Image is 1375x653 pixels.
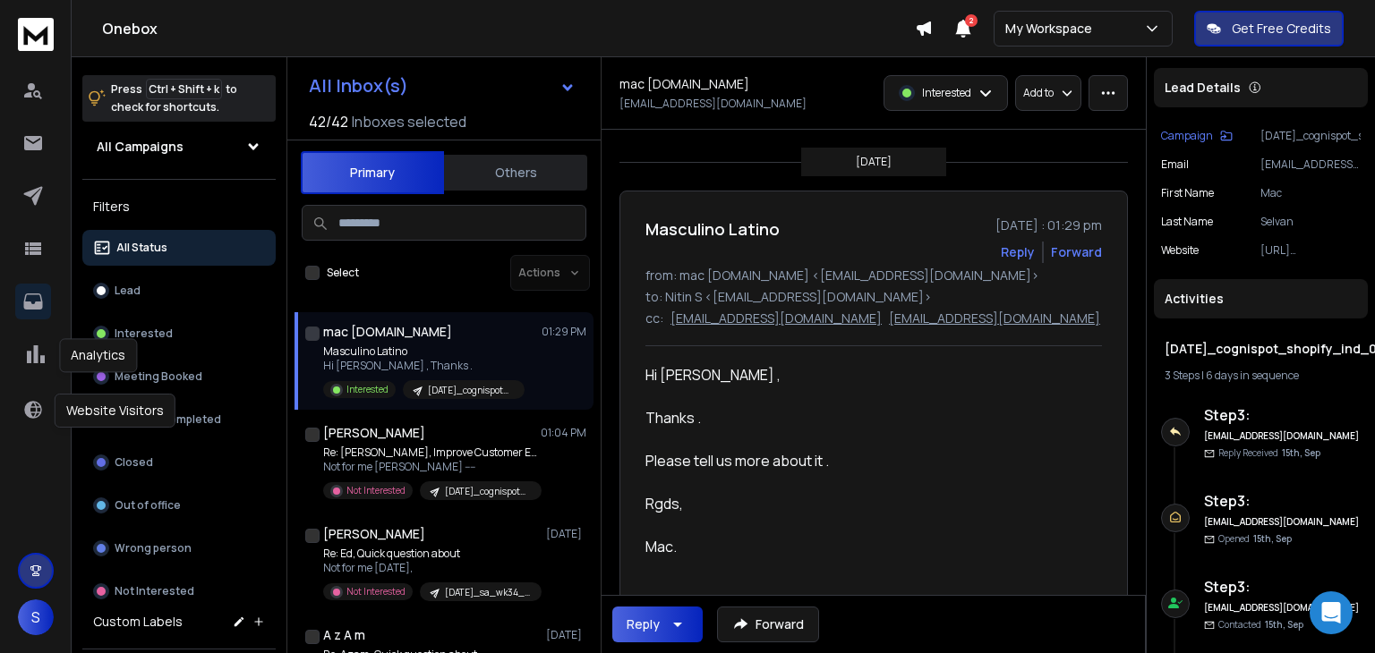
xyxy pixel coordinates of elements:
[1204,515,1361,529] h6: [EMAIL_ADDRESS][DOMAIN_NAME]
[670,310,882,327] p: [EMAIL_ADDRESS][DOMAIN_NAME]
[111,81,237,116] p: Press to check for shortcuts.
[1204,404,1361,426] h6: Step 3 :
[1165,340,1357,358] h1: [DATE]_cognispot_shopify_ind_08092025
[546,527,586,541] p: [DATE]
[645,216,780,242] h1: Masculino Latino
[323,359,525,373] p: Hi [PERSON_NAME] , Thanks .
[1161,157,1189,172] p: Email
[1204,576,1361,598] h6: Step 3 :
[541,426,586,440] p: 01:04 PM
[82,230,276,266] button: All Status
[1165,79,1241,97] p: Lead Details
[323,460,538,474] p: Not for me [PERSON_NAME] ----
[1161,129,1233,143] button: Campaign
[346,484,406,497] p: Not Interested
[1005,20,1099,38] p: My Workspace
[301,151,444,194] button: Primary
[1194,11,1344,47] button: Get Free Credits
[1204,490,1361,512] h6: Step 3 :
[1161,129,1213,143] p: Campaign
[542,325,586,339] p: 01:29 PM
[1204,601,1361,615] h6: [EMAIL_ADDRESS][DOMAIN_NAME]
[627,615,660,633] div: Reply
[428,384,514,397] p: [DATE]_cognispot_shopify_ind_08092025
[645,288,1102,306] p: to: Nitin S <[EMAIL_ADDRESS][DOMAIN_NAME]>
[82,402,276,437] button: Meeting Completed
[82,445,276,480] button: Closed
[309,77,408,95] h1: All Inbox(s)
[323,626,365,644] h1: A z A m
[612,606,703,642] button: Reply
[546,628,586,642] p: [DATE]
[59,338,137,372] div: Analytics
[146,79,222,99] span: Ctrl + Shift + k
[352,111,466,132] h3: Inboxes selected
[1165,368,1200,383] span: 3 Steps
[1218,532,1292,546] p: Opened
[1154,279,1368,318] div: Activities
[82,573,276,609] button: Not Interested
[82,316,276,352] button: Interested
[97,138,184,156] h1: All Campaigns
[1206,368,1299,383] span: 6 days in sequence
[82,129,276,165] button: All Campaigns
[346,585,406,598] p: Not Interested
[102,18,915,39] h1: Onebox
[1161,215,1213,229] p: Last Name
[115,326,173,341] p: Interested
[115,541,192,555] p: Wrong person
[18,599,54,635] button: S
[323,561,538,575] p: Not for me [DATE],
[1260,243,1361,258] p: [URL][DOMAIN_NAME]
[115,584,194,598] p: Not Interested
[116,241,167,255] p: All Status
[889,310,1100,327] p: [EMAIL_ADDRESS][DOMAIN_NAME]
[82,488,276,523] button: Out of office
[444,153,587,192] button: Others
[309,111,348,132] span: 42 / 42
[115,369,202,384] p: Meeting Booked
[115,498,181,513] p: Out of office
[82,530,276,566] button: Wrong person
[445,586,531,599] p: [DATE]_sa_wk34_20082025
[1282,446,1320,459] span: 15th, Sep
[18,18,54,51] img: logo
[82,194,276,219] h3: Filters
[1165,369,1357,383] div: |
[645,267,1102,284] p: from: mac [DOMAIN_NAME] <[EMAIL_ADDRESS][DOMAIN_NAME]>
[323,525,425,543] h1: [PERSON_NAME]
[1204,429,1361,443] h6: [EMAIL_ADDRESS][DOMAIN_NAME]
[645,536,1088,557] div: Mac.
[1260,129,1361,143] p: [DATE]_cognispot_shopify_ind_08092025
[323,547,538,561] p: Re: Ed, Quick question about
[1051,243,1102,261] div: Forward
[1265,618,1303,631] span: 15th, Sep
[965,14,978,27] span: 2
[645,493,1088,514] div: Rgds,
[327,266,359,280] label: Select
[1260,186,1361,200] p: Mac
[1260,215,1361,229] p: Selvan
[922,86,971,100] p: Interested
[93,613,183,631] h3: Custom Labels
[1161,243,1199,258] p: website
[115,284,141,298] p: Lead
[1023,86,1054,100] p: Add to
[1310,591,1353,634] div: Open Intercom Messenger
[645,310,663,327] p: cc:
[1218,446,1320,460] p: Reply Received
[856,155,892,169] p: [DATE]
[995,216,1102,234] p: [DATE] : 01:29 pm
[717,606,819,642] button: Forward
[1253,532,1292,545] span: 15th, Sep
[1001,243,1035,261] button: Reply
[645,407,1088,428] div: Thanks .
[323,344,525,359] p: Masculino Latino
[55,394,175,428] div: Website Visitors
[295,68,590,104] button: All Inbox(s)
[346,383,389,396] p: Interested
[1218,618,1303,632] p: Contacted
